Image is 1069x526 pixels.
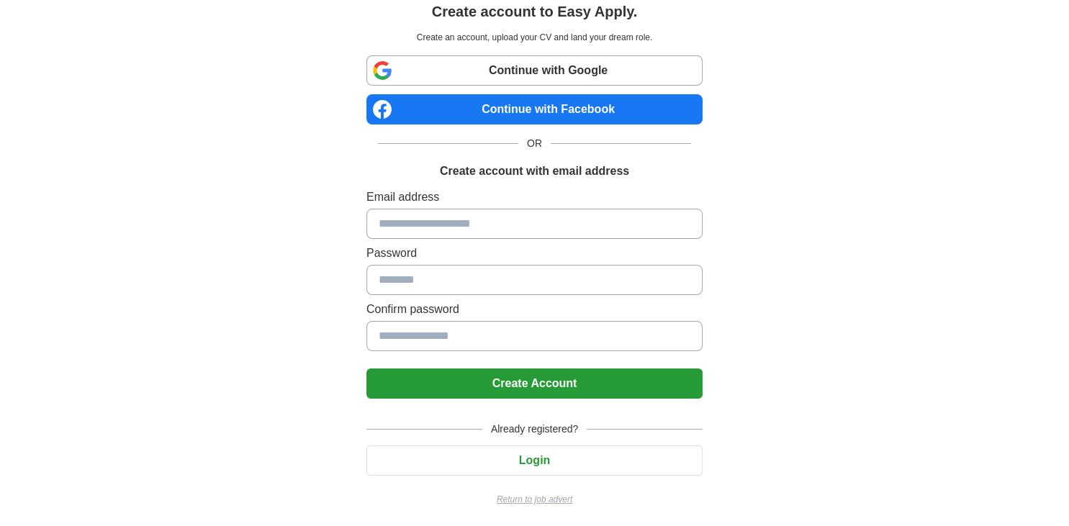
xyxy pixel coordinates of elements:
[366,245,703,262] label: Password
[366,94,703,124] a: Continue with Facebook
[366,368,703,399] button: Create Account
[440,163,629,180] h1: Create account with email address
[366,454,703,466] a: Login
[482,422,587,437] span: Already registered?
[366,301,703,318] label: Confirm password
[366,493,703,506] a: Return to job advert
[369,31,700,44] p: Create an account, upload your CV and land your dream role.
[432,1,638,22] h1: Create account to Easy Apply.
[518,136,551,151] span: OR
[366,55,703,86] a: Continue with Google
[366,445,703,476] button: Login
[366,189,703,206] label: Email address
